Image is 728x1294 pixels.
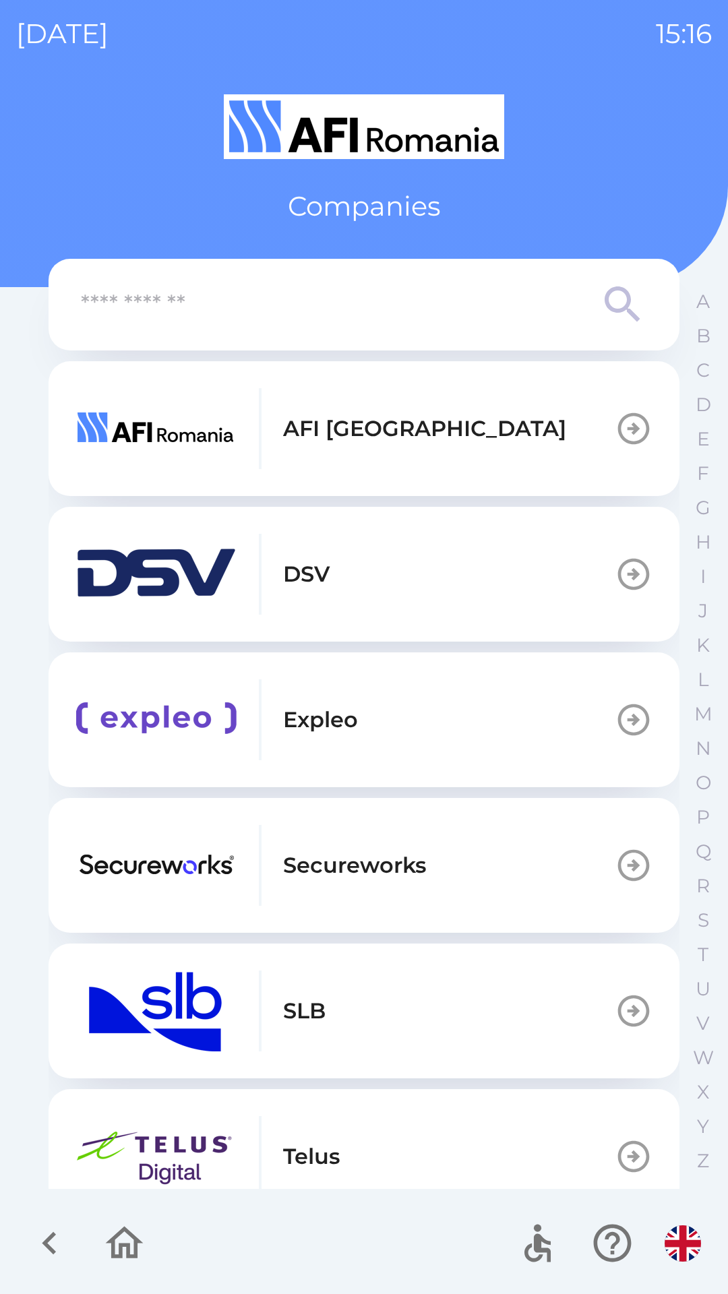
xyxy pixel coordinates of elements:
button: R [686,869,720,903]
button: K [686,628,720,663]
button: J [686,594,720,628]
img: en flag [665,1225,701,1262]
p: G [696,496,710,520]
button: P [686,800,720,834]
p: Expleo [283,704,358,736]
p: 15:16 [656,13,712,54]
img: Logo [49,94,679,159]
p: H [696,530,711,554]
p: Companies [288,186,441,226]
button: S [686,903,720,937]
p: A [696,290,710,313]
button: N [686,731,720,766]
p: T [698,943,708,966]
p: B [696,324,710,348]
p: S [698,908,709,932]
button: M [686,697,720,731]
button: F [686,456,720,491]
p: Z [697,1149,709,1173]
button: Q [686,834,720,869]
p: Q [696,840,711,863]
button: C [686,353,720,388]
button: Z [686,1144,720,1178]
p: K [696,634,710,657]
p: U [696,977,710,1001]
p: V [696,1012,710,1035]
button: A [686,284,720,319]
p: DSV [283,558,330,590]
p: C [696,359,710,382]
p: Y [697,1115,709,1138]
img: 10e83967-b993-470b-b22e-7c33373d2a4b.png [75,679,237,760]
img: 20972833-2f7f-4d36-99fe-9acaa80a170c.png [75,825,237,906]
img: 03755b6d-6944-4efa-bf23-0453712930be.png [75,970,237,1051]
button: G [686,491,720,525]
p: X [697,1080,709,1104]
p: I [700,565,706,588]
p: Secureworks [283,849,426,882]
p: L [698,668,708,691]
p: D [696,393,711,417]
button: W [686,1041,720,1075]
p: J [698,599,708,623]
p: F [697,462,709,485]
button: Expleo [49,652,679,787]
img: b802f91f-0631-48a4-8d21-27dd426beae4.png [75,534,237,615]
button: T [686,937,720,972]
button: H [686,525,720,559]
p: AFI [GEOGRAPHIC_DATA] [283,412,566,445]
p: P [696,805,710,829]
button: DSV [49,507,679,642]
p: SLB [283,995,326,1027]
button: SLB [49,944,679,1078]
p: M [694,702,712,726]
button: E [686,422,720,456]
p: N [696,737,711,760]
button: X [686,1075,720,1109]
button: AFI [GEOGRAPHIC_DATA] [49,361,679,496]
p: E [697,427,710,451]
img: 75f52d2f-686a-4e6a-90e2-4b12f5eeffd1.png [75,388,237,469]
button: B [686,319,720,353]
p: R [696,874,710,898]
button: L [686,663,720,697]
button: D [686,388,720,422]
button: V [686,1006,720,1041]
button: Telus [49,1089,679,1224]
button: I [686,559,720,594]
button: Secureworks [49,798,679,933]
button: O [686,766,720,800]
button: U [686,972,720,1006]
p: W [693,1046,714,1070]
img: 82bcf90f-76b5-4898-8699-c9a77ab99bdf.png [75,1116,237,1197]
p: Telus [283,1140,340,1173]
button: Y [686,1109,720,1144]
p: [DATE] [16,13,109,54]
p: O [696,771,711,795]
